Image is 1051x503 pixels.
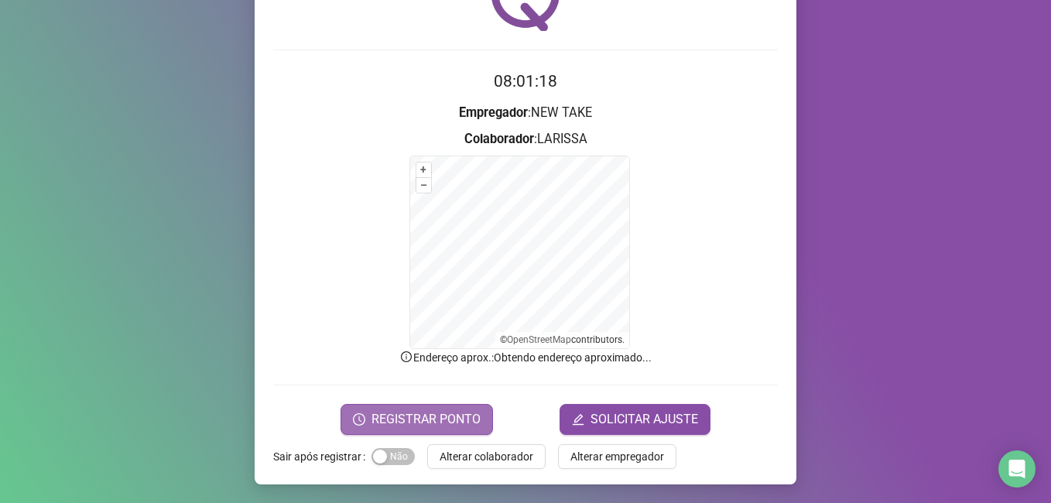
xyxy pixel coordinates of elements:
[399,350,413,364] span: info-circle
[570,448,664,465] span: Alterar empregador
[500,334,625,345] li: © contributors.
[273,103,778,123] h3: : NEW TAKE
[353,413,365,426] span: clock-circle
[341,404,493,435] button: REGISTRAR PONTO
[371,410,481,429] span: REGISTRAR PONTO
[273,129,778,149] h3: : LARISSA
[558,444,676,469] button: Alterar empregador
[273,444,371,469] label: Sair após registrar
[440,448,533,465] span: Alterar colaborador
[572,413,584,426] span: edit
[416,178,431,193] button: –
[494,72,557,91] time: 08:01:18
[591,410,698,429] span: SOLICITAR AJUSTE
[427,444,546,469] button: Alterar colaborador
[416,163,431,177] button: +
[560,404,710,435] button: editSOLICITAR AJUSTE
[273,349,778,366] p: Endereço aprox. : Obtendo endereço aproximado...
[459,105,528,120] strong: Empregador
[998,450,1036,488] div: Open Intercom Messenger
[507,334,571,345] a: OpenStreetMap
[464,132,534,146] strong: Colaborador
